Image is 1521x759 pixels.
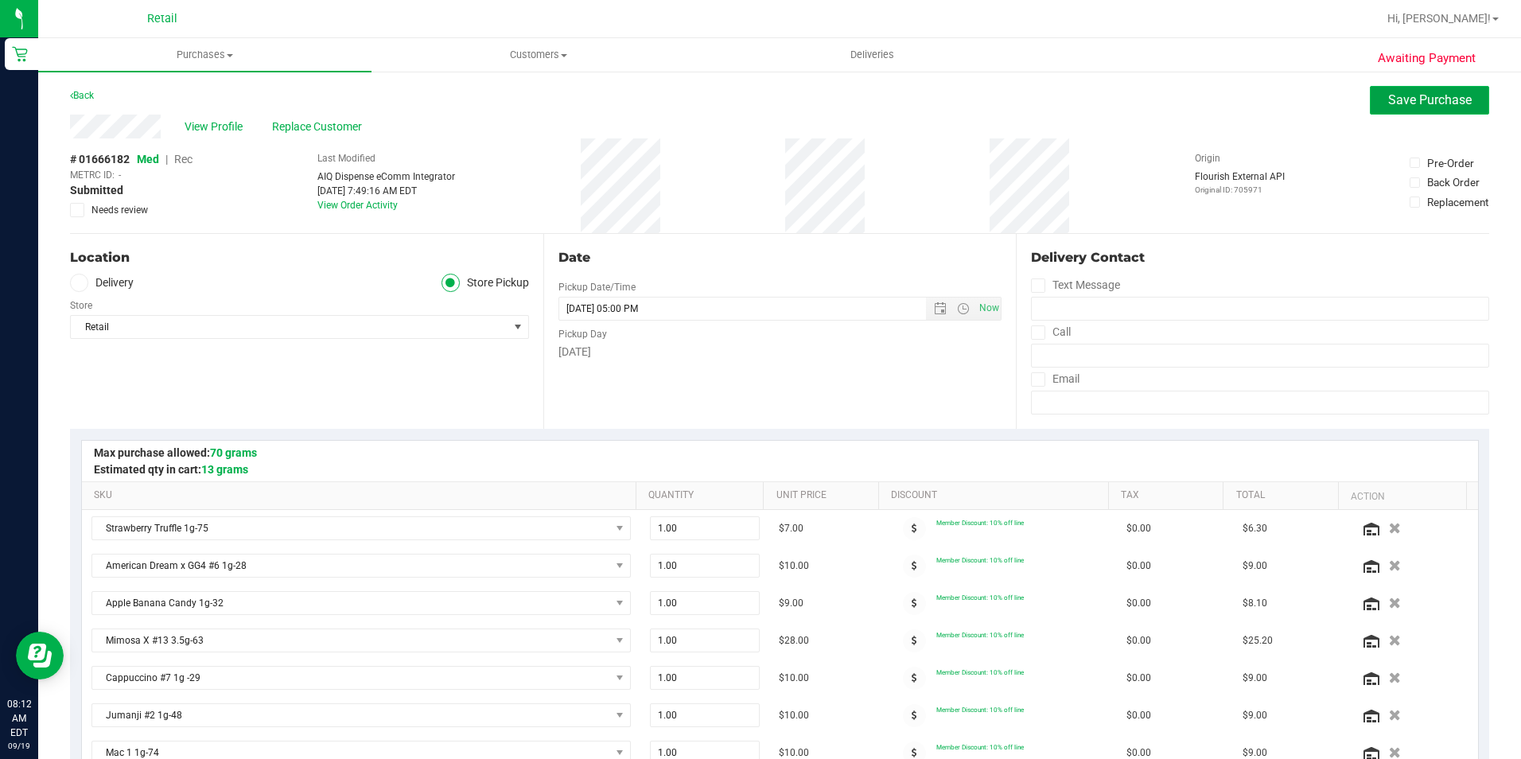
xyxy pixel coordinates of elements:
[1126,633,1151,648] span: $0.00
[92,667,610,689] span: Cappuccino #7 1g -29
[1195,184,1285,196] p: Original ID: 705971
[1195,151,1220,165] label: Origin
[950,302,977,315] span: Open the time view
[317,169,455,184] div: AIQ Dispense eComm Integrator
[1378,49,1476,68] span: Awaiting Payment
[891,489,1102,502] a: Discount
[648,489,757,502] a: Quantity
[442,274,529,292] label: Store Pickup
[1031,344,1489,368] input: Format: (999) 999-9999
[1126,708,1151,723] span: $0.00
[1126,559,1151,574] span: $0.00
[1243,559,1267,574] span: $9.00
[91,703,631,727] span: NO DATA FOUND
[1388,92,1472,107] span: Save Purchase
[706,38,1039,72] a: Deliveries
[119,168,121,182] span: -
[1427,174,1480,190] div: Back Order
[70,298,92,313] label: Store
[558,344,1002,360] div: [DATE]
[7,697,31,740] p: 08:12 AM EDT
[94,463,248,476] span: Estimated qty in cart:
[1370,86,1489,115] button: Save Purchase
[92,704,610,726] span: Jumanji #2 1g-48
[936,556,1024,564] span: Member Discount: 10% off line
[201,463,248,476] span: 13 grams
[1236,489,1332,502] a: Total
[1031,248,1489,267] div: Delivery Contact
[1121,489,1217,502] a: Tax
[70,182,123,199] span: Submitted
[165,153,168,165] span: |
[1031,368,1079,391] label: Email
[1338,482,1466,511] th: Action
[71,316,508,338] span: Retail
[776,489,873,502] a: Unit Price
[936,706,1024,714] span: Member Discount: 10% off line
[70,274,134,292] label: Delivery
[558,280,636,294] label: Pickup Date/Time
[92,555,610,577] span: American Dream x GG4 #6 1g-28
[1427,155,1474,171] div: Pre-Order
[91,629,631,652] span: NO DATA FOUND
[92,592,610,614] span: Apple Banana Candy 1g-32
[936,519,1024,527] span: Member Discount: 10% off line
[1243,521,1267,536] span: $6.30
[371,38,705,72] a: Customers
[1243,708,1267,723] span: $9.00
[94,446,257,459] span: Max purchase allowed:
[91,554,631,578] span: NO DATA FOUND
[779,633,809,648] span: $28.00
[1126,521,1151,536] span: $0.00
[317,184,455,198] div: [DATE] 7:49:16 AM EDT
[1031,274,1120,297] label: Text Message
[91,516,631,540] span: NO DATA FOUND
[779,708,809,723] span: $10.00
[70,248,529,267] div: Location
[92,517,610,539] span: Strawberry Truffle 1g-75
[651,555,759,577] input: 1.00
[1195,169,1285,196] div: Flourish External API
[92,629,610,652] span: Mimosa X #13 3.5g-63
[651,667,759,689] input: 1.00
[829,48,916,62] span: Deliveries
[975,297,1002,320] span: Set Current date
[779,521,803,536] span: $7.00
[12,46,28,62] inline-svg: Retail
[1243,671,1267,686] span: $9.00
[91,203,148,217] span: Needs review
[70,168,115,182] span: METRC ID:
[927,302,954,315] span: Open the date view
[210,446,257,459] span: 70 grams
[147,12,177,25] span: Retail
[936,743,1024,751] span: Member Discount: 10% off line
[1427,194,1488,210] div: Replacement
[558,248,1002,267] div: Date
[94,489,629,502] a: SKU
[174,153,193,165] span: Rec
[91,666,631,690] span: NO DATA FOUND
[779,671,809,686] span: $10.00
[7,740,31,752] p: 09/19
[936,631,1024,639] span: Member Discount: 10% off line
[558,327,607,341] label: Pickup Day
[651,629,759,652] input: 1.00
[651,592,759,614] input: 1.00
[1031,297,1489,321] input: Format: (999) 999-9999
[16,632,64,679] iframe: Resource center
[1031,321,1071,344] label: Call
[317,200,398,211] a: View Order Activity
[317,151,375,165] label: Last Modified
[1126,671,1151,686] span: $0.00
[91,591,631,615] span: NO DATA FOUND
[137,153,159,165] span: Med
[372,48,704,62] span: Customers
[185,119,248,135] span: View Profile
[38,48,371,62] span: Purchases
[38,38,371,72] a: Purchases
[651,517,759,539] input: 1.00
[779,596,803,611] span: $9.00
[779,559,809,574] span: $10.00
[936,668,1024,676] span: Member Discount: 10% off line
[70,151,130,168] span: # 01666182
